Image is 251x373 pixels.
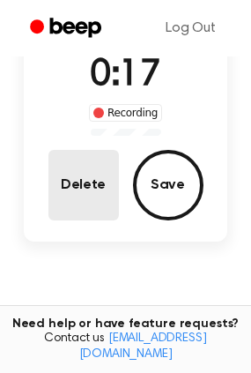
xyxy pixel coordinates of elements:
[18,11,117,46] a: Beep
[89,104,162,122] div: Recording
[48,150,119,220] button: Delete Audio Record
[79,332,207,361] a: [EMAIL_ADDRESS][DOMAIN_NAME]
[133,150,203,220] button: Save Audio Record
[11,332,240,362] span: Contact us
[90,57,160,94] span: 0:17
[148,7,233,49] a: Log Out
